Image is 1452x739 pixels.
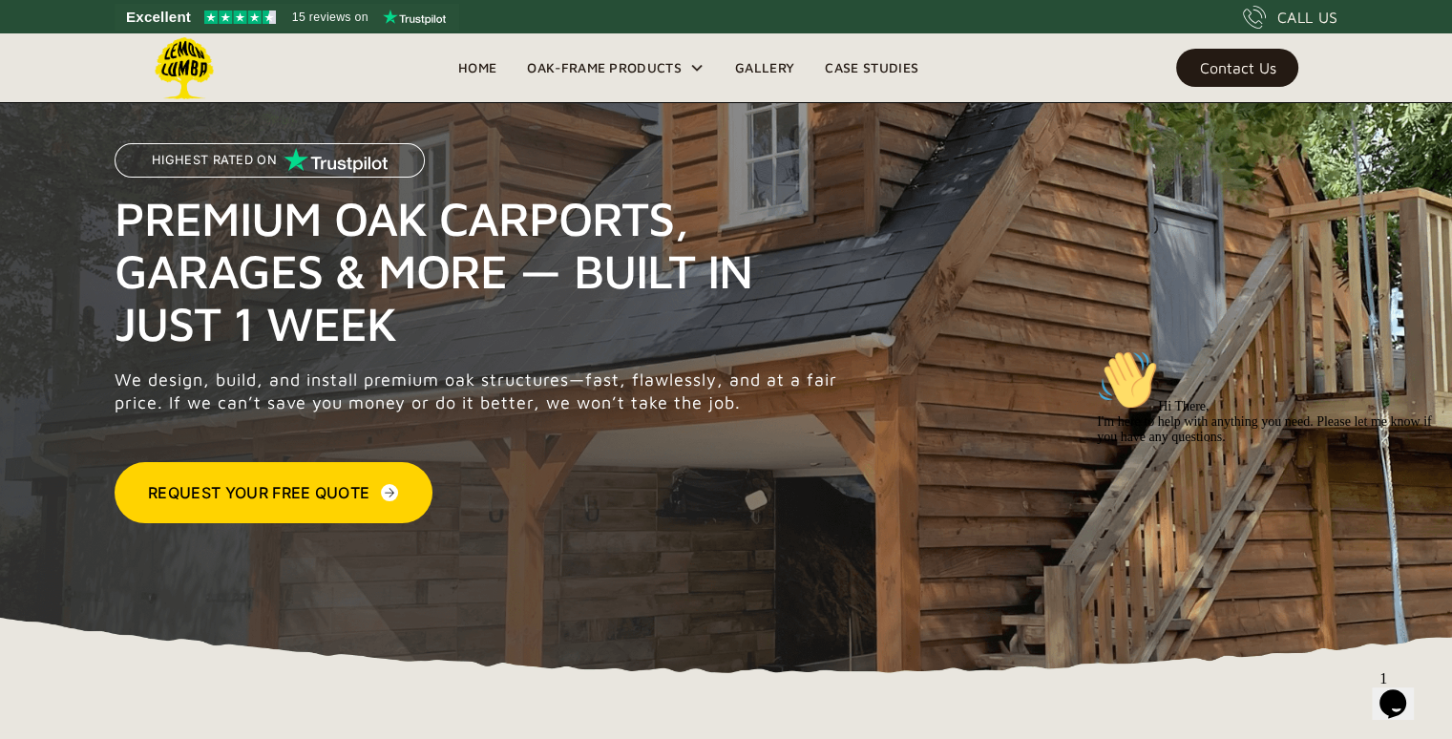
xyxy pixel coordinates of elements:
[527,56,682,79] div: Oak-Frame Products
[1176,49,1298,87] a: Contact Us
[115,192,848,349] h1: Premium Oak Carports, Garages & More — Built in Just 1 Week
[1372,663,1433,720] iframe: chat widget
[383,10,446,25] img: Trustpilot logo
[720,53,810,82] a: Gallery
[204,11,276,24] img: Trustpilot 4.5 stars
[115,4,459,31] a: See Lemon Lumba reviews on Trustpilot
[8,8,351,103] div: 👋Hi There,I'm here to help with anything you need. Please let me know if you have any questions.
[115,462,432,523] a: Request Your Free Quote
[292,6,368,29] span: 15 reviews on
[8,57,343,102] span: Hi There, I'm here to help with anything you need. Please let me know if you have any questions.
[443,53,512,82] a: Home
[1089,342,1433,653] iframe: chat widget
[1277,6,1337,29] div: CALL US
[1199,61,1275,74] div: Contact Us
[1243,6,1337,29] a: CALL US
[152,154,277,167] p: Highest Rated on
[148,481,369,504] div: Request Your Free Quote
[810,53,934,82] a: Case Studies
[115,369,848,414] p: We design, build, and install premium oak structures—fast, flawlessly, and at a fair price. If we...
[512,33,720,102] div: Oak-Frame Products
[8,8,69,69] img: :wave:
[126,6,191,29] span: Excellent
[115,143,425,192] a: Highest Rated on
